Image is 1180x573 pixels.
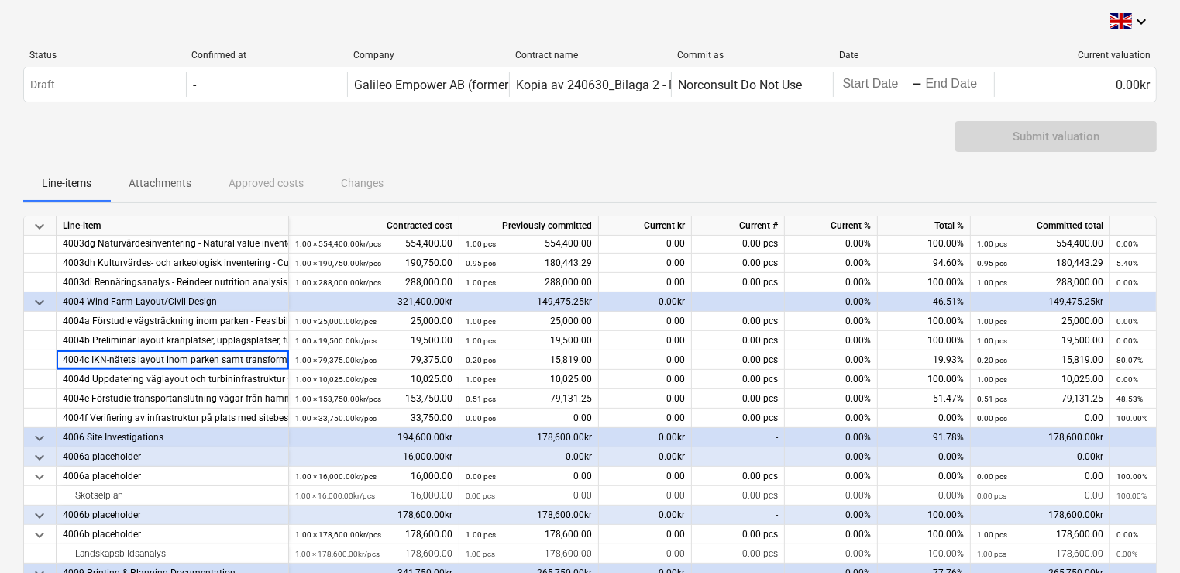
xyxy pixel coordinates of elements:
div: 554,400.00 [977,234,1103,254]
div: 19,500.00 [977,331,1103,350]
div: Contracted cost [289,216,459,236]
small: 1.00 pcs [977,240,1007,248]
div: 0.00kr [599,292,692,312]
div: 4006b placeholder [63,506,282,525]
div: 0.00kr [599,506,692,525]
small: 0.00% [1116,278,1138,287]
div: 4003di Rennäringsanalys - Reindeer nutrition analysis [63,273,282,292]
div: 4004e Förstudie transportanslutning vägar från hamnar - Feasibility study transport connection ro... [63,389,282,409]
div: 178,600.00 [466,544,592,564]
div: 0.00% [785,525,878,544]
div: 79,131.25 [977,389,1103,409]
div: Norconsult Do Not Use [678,78,802,92]
div: 0.00kr [971,447,1110,467]
div: 4004c IKN-nätets layout inom parken samt transformatorstation/ställverk i parken - The layout of ... [63,350,282,370]
div: 0.00% [878,467,971,486]
div: Current kr [599,216,692,236]
div: 0.00 pcs [692,331,785,350]
div: 46.51% [878,292,971,312]
div: 100.00% [878,312,971,331]
small: 1.00 × 178,600.00kr / pcs [295,530,381,539]
div: 0.00 [599,544,692,564]
div: Current % [785,216,878,236]
div: 149,475.25kr [459,292,599,312]
div: 91.78% [878,428,971,447]
small: 0.00% [1116,530,1138,539]
small: 0.00% [1116,240,1138,248]
div: 0.00% [878,486,971,506]
div: Skötselplan [63,486,282,506]
div: 194,600.00kr [289,428,459,447]
div: 0.00% [878,409,971,428]
small: 1.00 pcs [466,240,496,248]
div: 149,475.25kr [971,292,1110,312]
div: 100.00% [878,234,971,254]
div: 0.00 [599,467,692,486]
div: Landskapsbildsanalys [63,544,282,564]
div: 15,819.00 [466,350,592,370]
div: 100.00% [878,331,971,350]
div: 10,025.00 [977,370,1103,389]
div: 0.00 [599,331,692,350]
div: Galileo Empower AB (formerly GGE Empower Sweden AB) [354,78,669,92]
div: 4006a placeholder [63,467,282,486]
small: 0.00% [1116,317,1138,326]
div: 19.93% [878,350,971,370]
div: 0.00% [785,254,878,273]
div: 100.00% [878,506,971,525]
div: 0.00 pcs [692,234,785,254]
div: 178,600.00kr [971,506,1110,525]
small: 80.07% [1116,356,1143,364]
div: Current # [692,216,785,236]
div: 0.00 [599,234,692,254]
div: 0.00% [785,467,878,486]
span: keyboard_arrow_down [30,217,49,236]
div: 0.00 pcs [692,312,785,331]
div: 4004d Uppdatering väglayout och turbininfrastruktur samt IKN-nät - Update road layout and turbine... [63,370,282,389]
small: 1.00 pcs [977,550,1006,558]
small: 1.00 × 190,750.00kr / pcs [295,259,381,268]
div: 33,750.00 [295,409,452,428]
div: 0.00 [466,409,592,428]
div: 0.00 pcs [692,467,785,486]
small: 1.00 pcs [466,375,496,384]
div: 10,025.00 [466,370,592,389]
small: 0.00% [1116,550,1137,558]
div: 0.00kr [599,428,692,447]
div: 0.00% [785,312,878,331]
small: 1.00 × 19,500.00kr / pcs [295,337,377,345]
small: 0.00 pcs [466,492,495,500]
div: 0.00% [785,389,878,409]
span: keyboard_arrow_down [30,448,49,467]
div: 0.00% [785,273,878,292]
div: Confirmed at [191,50,341,60]
div: 178,600.00 [295,544,452,564]
div: 178,600.00kr [459,506,599,525]
div: 0.00 [599,254,692,273]
span: keyboard_arrow_down [30,429,49,447]
small: 0.00 pcs [977,414,1007,423]
span: keyboard_arrow_down [30,526,49,544]
small: 1.00 × 79,375.00kr / pcs [295,356,377,364]
div: 321,400.00kr [289,292,459,312]
div: 0.00kr [459,447,599,467]
div: 554,400.00 [466,234,592,254]
div: 0.00 [599,273,692,292]
div: 4006a placeholder [63,447,282,467]
div: 180,443.29 [977,254,1103,273]
small: 1.00 pcs [977,317,1007,326]
div: 0.00% [785,350,878,370]
small: 1.00 × 178,600.00kr / pcs [295,550,380,558]
small: 1.00 × 554,400.00kr / pcs [295,240,381,248]
div: 178,600.00 [295,525,452,544]
div: 288,000.00 [295,273,452,292]
div: 0.00% [785,506,878,525]
div: 16,000.00 [295,467,452,486]
small: 0.51 pcs [466,395,496,403]
div: 25,000.00 [295,312,452,331]
div: 0.00% [785,409,878,428]
div: 180,443.29 [466,254,592,273]
small: 0.00 pcs [977,492,1006,500]
div: 0.00% [785,428,878,447]
div: 0.00 pcs [692,544,785,564]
